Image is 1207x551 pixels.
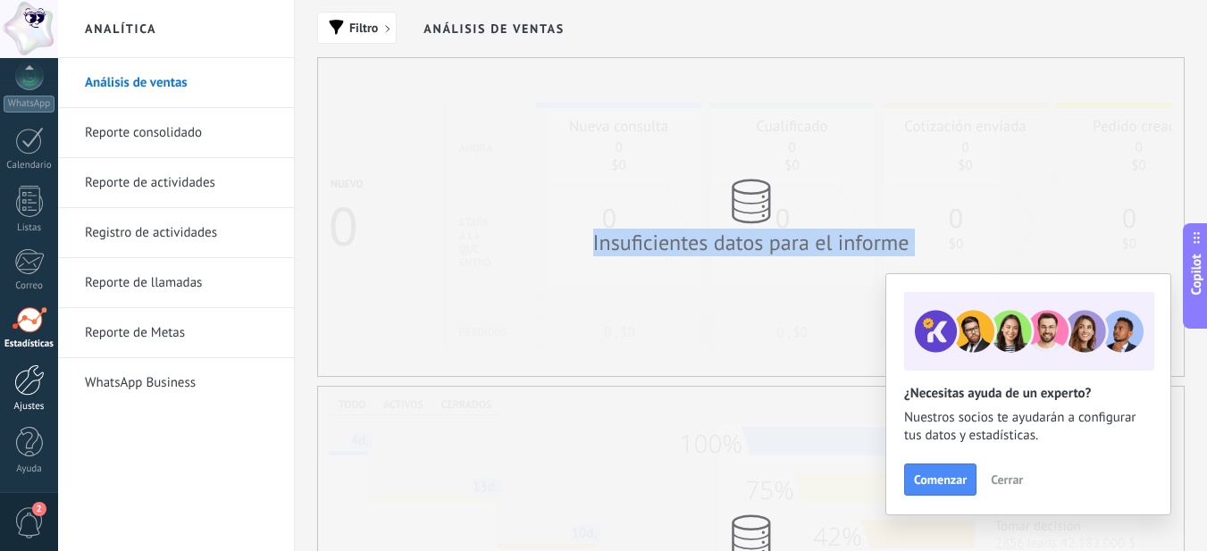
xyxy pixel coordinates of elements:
span: Copilot [1187,254,1205,295]
div: Ajustes [4,401,55,413]
div: WhatsApp [4,96,54,113]
a: Reporte de Metas [85,308,276,358]
a: Reporte consolidado [85,108,276,158]
li: Reporte de Metas [58,308,294,358]
a: WhatsApp Business [85,358,276,408]
button: Filtro [317,12,397,44]
a: Reporte de actividades [85,158,276,208]
span: Nuestros socios te ayudarán a configurar tus datos y estadísticas. [904,409,1153,445]
div: Correo [4,280,55,292]
li: Reporte de actividades [58,158,294,208]
li: Registro de actividades [58,208,294,258]
span: 2 [32,502,46,516]
span: Filtro [349,21,378,34]
div: Estadísticas [4,338,55,350]
button: Cerrar [983,466,1031,493]
li: WhatsApp Business [58,358,294,407]
span: Cerrar [991,473,1023,486]
li: Análisis de ventas [58,58,294,108]
li: Reporte consolidado [58,108,294,158]
li: Reporte de llamadas [58,258,294,308]
div: Calendario [4,160,55,171]
div: Ayuda [4,463,55,475]
a: Reporte de llamadas [85,258,276,308]
div: Listas [4,222,55,234]
button: Comenzar [904,463,976,496]
div: Insuficientes datos para el informe [591,229,912,256]
span: Comenzar [914,473,967,486]
a: Registro de actividades [85,208,276,258]
h2: ¿Necesitas ayuda de un experto? [904,385,1153,402]
a: Análisis de ventas [85,58,276,108]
